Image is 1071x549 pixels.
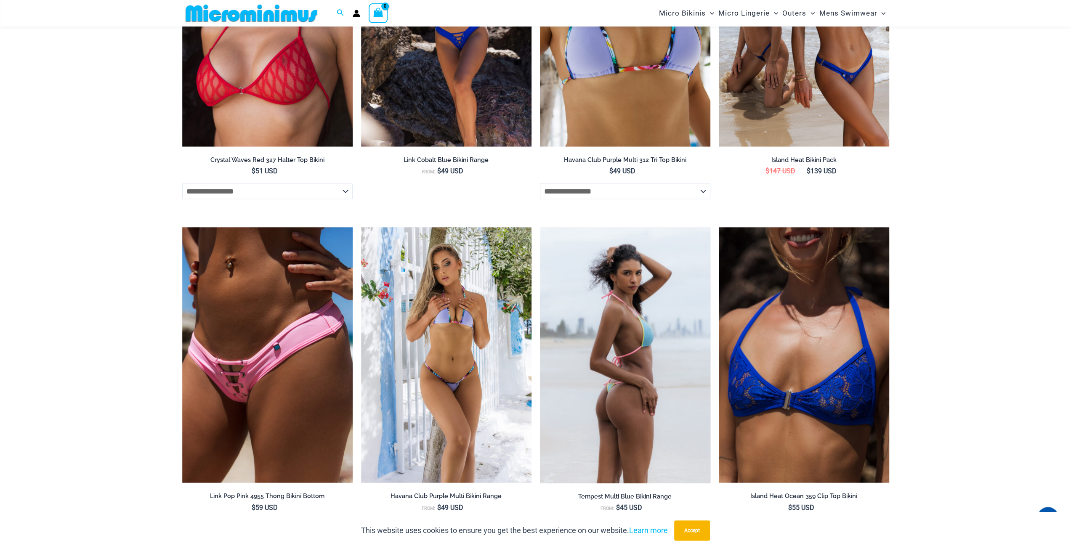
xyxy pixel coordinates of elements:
span: Menu Toggle [877,3,885,24]
img: Island Heat Ocean 359 Top 01 [719,228,889,483]
span: $ [788,504,792,512]
h2: Link Pop Pink 4955 Thong Bikini Bottom [182,492,353,500]
h2: Island Heat Ocean 359 Clip Top Bikini [719,492,889,500]
h2: Crystal Waves Red 327 Halter Top Bikini [182,156,353,164]
img: Havana Club Purple Multi 312 Top 451 Bottom 03 [361,228,532,483]
bdi: 55 USD [788,504,814,512]
span: Menu Toggle [806,3,815,24]
a: Havana Club Purple Multi Bikini Range [361,492,532,503]
a: Link Pop Pink 4955 Thong Bikini Bottom [182,492,353,503]
span: $ [807,167,811,175]
span: $ [437,504,441,512]
a: Havana Club Purple Multi 312 Top 451 Bottom 03Havana Club Purple Multi 312 Top 451 Bottom 01Havan... [361,228,532,483]
a: OutersMenu ToggleMenu Toggle [780,3,817,24]
span: Outers [782,3,806,24]
bdi: 59 USD [252,504,278,512]
span: From: [422,506,435,511]
a: Mens SwimwearMenu ToggleMenu Toggle [817,3,888,24]
bdi: 45 USD [616,504,642,512]
span: Menu Toggle [770,3,778,24]
a: Learn more [629,526,668,535]
span: $ [616,504,620,512]
span: From: [422,169,435,175]
a: Link Pop Pink 4955 Bottom 01Link Pop Pink 4955 Bottom 02Link Pop Pink 4955 Bottom 02 [182,228,353,483]
a: Search icon link [337,8,344,19]
button: Accept [674,520,710,541]
a: View Shopping Cart, empty [369,3,388,23]
a: Island Heat Ocean 359 Clip Top Bikini [719,492,889,503]
a: Havana Club Purple Multi 312 Tri Top Bikini [540,156,710,167]
a: Micro BikinisMenu ToggleMenu Toggle [657,3,716,24]
h2: Tempest Multi Blue Bikini Range [540,493,710,501]
h2: Havana Club Purple Multi 312 Tri Top Bikini [540,156,710,164]
bdi: 147 USD [765,167,795,175]
span: From: [601,506,614,511]
a: Link Cobalt Blue Bikini Range [361,156,532,167]
span: $ [609,167,613,175]
a: Tempest Multi Blue 312 Top 456 Bottom 01Tempest Multi Blue 312 Top 456 Bottom 02Tempest Multi Blu... [540,228,710,483]
span: Menu Toggle [706,3,714,24]
h2: Havana Club Purple Multi Bikini Range [361,492,532,500]
a: Tempest Multi Blue Bikini Range [540,493,710,504]
bdi: 49 USD [437,167,463,175]
h2: Link Cobalt Blue Bikini Range [361,156,532,164]
span: $ [765,167,769,175]
a: Crystal Waves Red 327 Halter Top Bikini [182,156,353,167]
p: This website uses cookies to ensure you get the best experience on our website. [361,524,668,537]
span: $ [437,167,441,175]
img: MM SHOP LOGO FLAT [182,4,321,23]
span: Micro Lingerie [718,3,770,24]
bdi: 51 USD [252,167,278,175]
bdi: 139 USD [807,167,837,175]
span: Mens Swimwear [819,3,877,24]
a: Micro LingerieMenu ToggleMenu Toggle [716,3,780,24]
a: Account icon link [353,10,360,17]
span: $ [252,167,255,175]
img: Tempest Multi Blue 312 Top 456 Bottom 02 [540,228,710,483]
a: Island Heat Bikini Pack [719,156,889,167]
span: $ [252,504,255,512]
img: Link Pop Pink 4955 Bottom 01 [182,228,353,483]
bdi: 49 USD [609,167,635,175]
a: Island Heat Ocean 359 Top 01Island Heat Ocean 359 Top 03Island Heat Ocean 359 Top 03 [719,228,889,483]
bdi: 49 USD [437,504,463,512]
span: Micro Bikinis [659,3,706,24]
h2: Island Heat Bikini Pack [719,156,889,164]
nav: Site Navigation [656,1,889,25]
